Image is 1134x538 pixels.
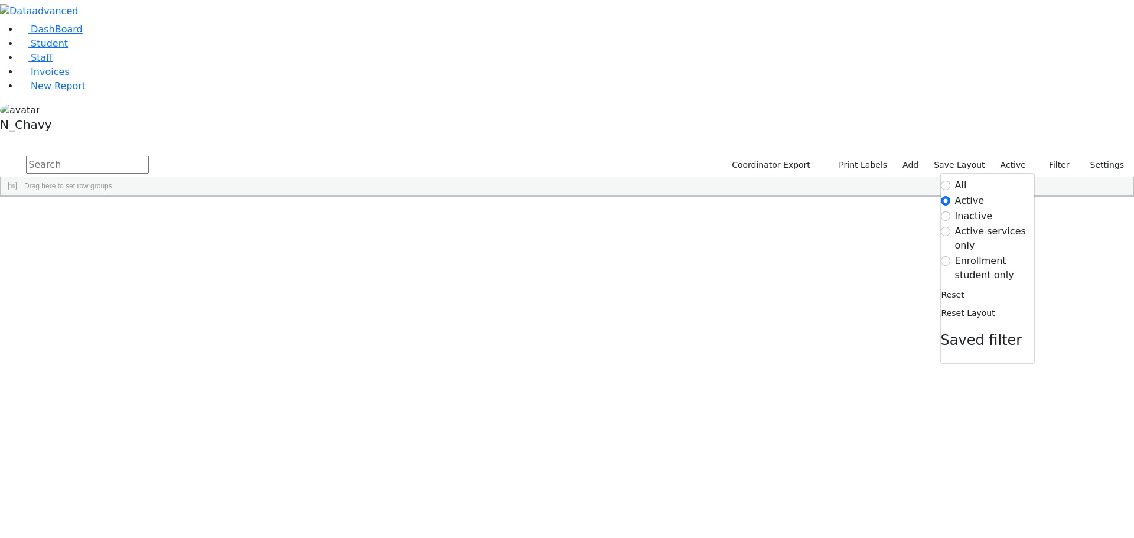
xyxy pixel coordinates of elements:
[955,194,985,208] label: Active
[995,156,1031,174] label: Active
[19,80,86,92] a: New Report
[31,80,86,92] span: New Report
[941,227,950,236] input: Active services only
[19,38,68,49] a: Student
[31,38,68,49] span: Student
[31,24,83,35] span: DashBoard
[19,24,83,35] a: DashBoard
[19,52,53,63] a: Staff
[941,304,996,322] button: Reset Layout
[941,211,950,221] input: Inactive
[955,209,993,223] label: Inactive
[941,181,950,190] input: All
[941,332,1022,348] span: Saved filter
[955,178,967,193] label: All
[31,66,70,77] span: Invoices
[955,254,1034,282] label: Enrollment student only
[31,52,53,63] span: Staff
[955,224,1034,253] label: Active services only
[941,196,950,206] input: Active
[897,156,924,174] a: Add
[724,156,816,174] button: Coordinator Export
[941,286,965,304] button: Reset
[928,156,990,174] button: Save Layout
[26,156,149,174] input: Search
[24,182,112,190] span: Drag here to set row groups
[940,173,1035,364] div: Settings
[19,66,70,77] a: Invoices
[941,256,950,266] input: Enrollment student only
[825,156,892,174] button: Print Labels
[1075,156,1129,174] button: Settings
[1034,156,1075,174] button: Filter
